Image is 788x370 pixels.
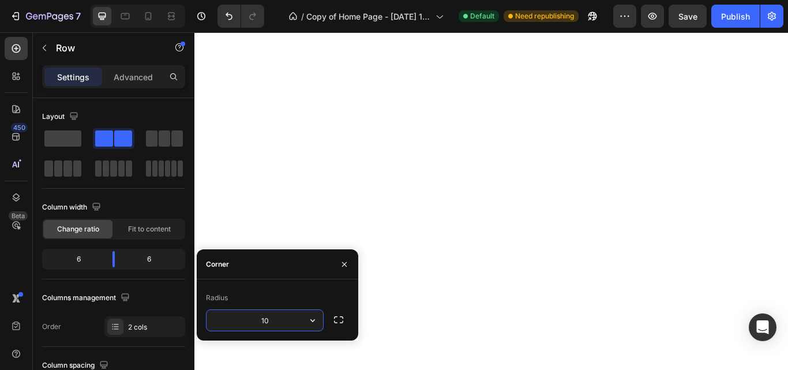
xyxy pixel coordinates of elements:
p: 7 [76,9,81,23]
span: Change ratio [57,224,99,234]
div: Open Intercom Messenger [749,313,776,341]
button: Publish [711,5,760,28]
div: Publish [721,10,750,23]
div: Layout [42,109,81,125]
div: 6 [44,251,103,267]
p: Advanced [114,71,153,83]
span: Copy of Home Page - [DATE] 13:25:12 [306,10,431,23]
button: 7 [5,5,86,28]
div: Radius [206,293,228,303]
span: Need republishing [515,11,574,21]
input: Auto [207,310,323,331]
div: Beta [9,211,28,220]
p: Row [56,41,154,55]
span: Save [678,12,697,21]
button: Save [669,5,707,28]
div: Corner [206,259,229,270]
div: 450 [11,123,28,132]
div: Column width [42,200,103,215]
div: Undo/Redo [217,5,264,28]
span: Default [470,11,494,21]
p: Settings [57,71,89,83]
div: 2 cols [128,322,182,332]
span: Fit to content [128,224,171,234]
div: 6 [124,251,183,267]
div: Order [42,322,61,332]
span: / [301,10,304,23]
div: Columns management [42,290,132,306]
iframe: Design area [194,32,788,370]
